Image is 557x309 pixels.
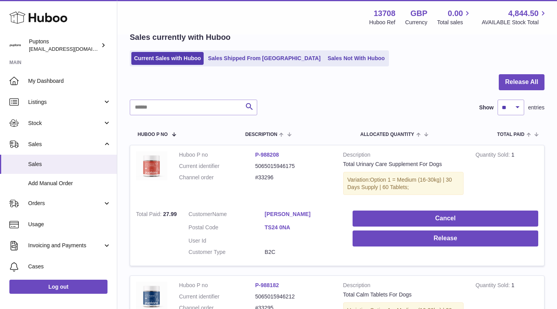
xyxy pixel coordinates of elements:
span: ALLOCATED Quantity [360,132,414,137]
span: 0.00 [448,8,463,19]
dt: Postal Code [188,224,265,233]
div: Puptons [29,38,99,53]
span: 27.99 [163,211,177,217]
img: hello@puptons.com [9,39,21,51]
dt: Huboo P no [179,151,255,159]
span: 4,844.50 [508,8,539,19]
strong: Quantity Sold [475,282,511,290]
span: Huboo P no [138,132,168,137]
div: Total Calm Tablets For Dogs [343,291,464,298]
span: entries [528,104,544,111]
span: Usage [28,221,111,228]
a: Sales Shipped From [GEOGRAPHIC_DATA] [205,52,323,65]
div: Total Urinary Care Supplement For Dogs [343,161,464,168]
button: Release [353,230,538,246]
dd: 5065015946175 [255,163,331,170]
span: Sales [28,161,111,168]
a: P-988182 [255,282,279,288]
dt: Name [188,211,265,220]
span: Total paid [497,132,525,137]
div: Variation: [343,172,464,195]
span: Stock [28,120,103,127]
a: P-988208 [255,152,279,158]
span: Cases [28,263,111,270]
span: Description [245,132,277,137]
span: Option 1 = Medium (16-30kg) | 30 Days Supply | 60 Tablets; [347,177,452,190]
dt: Huboo P no [179,282,255,289]
button: Cancel [353,211,538,227]
dt: Current identifier [179,163,255,170]
dt: Current identifier [179,293,255,300]
dd: B2C [265,248,341,256]
a: 0.00 Total sales [437,8,472,26]
span: Invoicing and Payments [28,242,103,249]
a: Current Sales with Huboo [131,52,204,65]
span: Listings [28,98,103,106]
div: Currency [405,19,428,26]
label: Show [479,104,494,111]
span: [EMAIL_ADDRESS][DOMAIN_NAME] [29,46,115,52]
strong: Description [343,151,464,161]
strong: Total Paid [136,211,163,219]
strong: Quantity Sold [475,152,511,160]
dd: 5065015946212 [255,293,331,300]
strong: Description [343,282,464,291]
strong: GBP [410,8,427,19]
dt: Customer Type [188,248,265,256]
dt: User Id [188,237,265,245]
h2: Sales currently with Huboo [130,32,231,43]
strong: 13708 [374,8,396,19]
dd: #33296 [255,174,331,181]
span: Sales [28,141,103,148]
span: AVAILABLE Stock Total [482,19,548,26]
img: TotalUrinaryCareTablets120.jpg [136,151,167,180]
a: [PERSON_NAME] [265,211,341,218]
a: Sales Not With Huboo [325,52,387,65]
span: Orders [28,200,103,207]
span: My Dashboard [28,77,111,85]
span: Total sales [437,19,472,26]
span: Customer [188,211,212,217]
a: Log out [9,280,107,294]
div: Huboo Ref [369,19,396,26]
a: 4,844.50 AVAILABLE Stock Total [482,8,548,26]
dt: Channel order [179,174,255,181]
td: 1 [469,145,544,205]
button: Release All [499,74,544,90]
span: Add Manual Order [28,180,111,187]
a: TS24 0NA [265,224,341,231]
